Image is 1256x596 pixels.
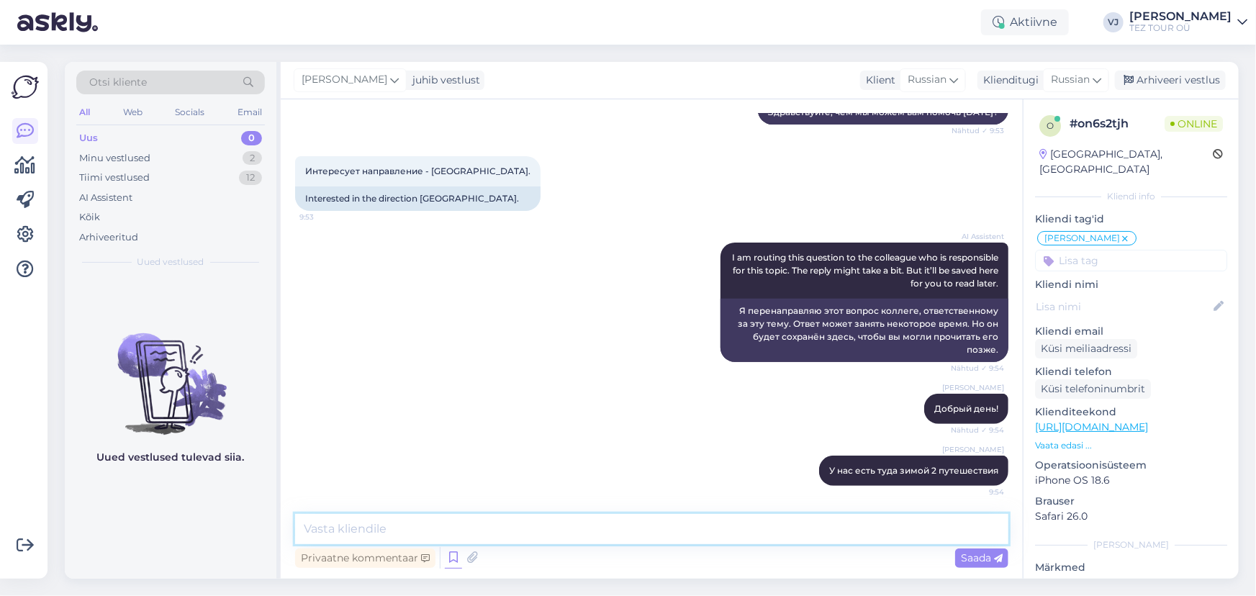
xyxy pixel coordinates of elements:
div: Email [235,103,265,122]
div: Küsi telefoninumbrit [1035,379,1151,399]
span: [PERSON_NAME] [942,444,1004,455]
p: Uued vestlused tulevad siia. [97,450,245,465]
p: Kliendi nimi [1035,277,1227,292]
div: Arhiveeri vestlus [1115,71,1226,90]
div: Aktiivne [981,9,1069,35]
span: Nähtud ✓ 9:53 [950,125,1004,136]
span: Russian [908,72,946,88]
span: o [1047,120,1054,131]
span: Otsi kliente [89,75,147,90]
a: [PERSON_NAME]TEZ TOUR OÜ [1129,11,1247,34]
div: Kliendi info [1035,190,1227,203]
img: No chats [65,307,276,437]
span: [PERSON_NAME] [942,382,1004,393]
div: Klient [860,73,895,88]
span: [PERSON_NAME] [1044,234,1120,243]
span: Nähtud ✓ 9:54 [950,363,1004,374]
div: [PERSON_NAME] [1129,11,1232,22]
input: Lisa tag [1035,250,1227,271]
div: Uus [79,131,98,145]
div: VJ [1103,12,1124,32]
div: [GEOGRAPHIC_DATA], [GEOGRAPHIC_DATA] [1039,147,1213,177]
span: AI Assistent [950,231,1004,242]
span: 9:54 [950,487,1004,497]
div: All [76,103,93,122]
p: iPhone OS 18.6 [1035,473,1227,488]
div: # on6s2tjh [1070,115,1165,132]
div: Tiimi vestlused [79,171,150,185]
div: TEZ TOUR OÜ [1129,22,1232,34]
input: Lisa nimi [1036,299,1211,315]
div: 12 [239,171,262,185]
div: Я перенаправляю этот вопрос коллеге, ответственному за эту тему. Ответ может занять некоторое вре... [720,299,1008,362]
p: Brauser [1035,494,1227,509]
div: Minu vestlused [79,151,150,166]
div: Küsi meiliaadressi [1035,339,1137,358]
span: Добрый день! [934,403,998,414]
span: Uued vestlused [137,256,204,268]
span: Russian [1051,72,1090,88]
div: Arhiveeritud [79,230,138,245]
p: Märkmed [1035,560,1227,575]
div: Web [120,103,145,122]
div: Kõik [79,210,100,225]
p: Klienditeekond [1035,405,1227,420]
p: Kliendi tag'id [1035,212,1227,227]
p: Vaata edasi ... [1035,439,1227,452]
span: Saada [961,551,1003,564]
p: Kliendi telefon [1035,364,1227,379]
span: Online [1165,116,1223,132]
div: Privaatne kommentaar [295,548,435,568]
span: I am routing this question to the colleague who is responsible for this topic. The reply might ta... [732,252,1000,289]
div: Socials [172,103,207,122]
a: [URL][DOMAIN_NAME] [1035,420,1148,433]
div: juhib vestlust [407,73,480,88]
div: Klienditugi [977,73,1039,88]
div: Interested in the direction [GEOGRAPHIC_DATA]. [295,186,541,211]
p: Safari 26.0 [1035,509,1227,524]
span: [PERSON_NAME] [302,72,387,88]
span: У нас есть туда зимой 2 путешествия [829,465,998,476]
p: Operatsioonisüsteem [1035,458,1227,473]
div: 2 [243,151,262,166]
div: AI Assistent [79,191,132,205]
div: 0 [241,131,262,145]
div: [PERSON_NAME] [1035,538,1227,551]
span: Интересует направление - [GEOGRAPHIC_DATA]. [305,166,530,176]
span: 9:53 [299,212,353,222]
p: Kliendi email [1035,324,1227,339]
img: Askly Logo [12,73,39,101]
span: Nähtud ✓ 9:54 [950,425,1004,435]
